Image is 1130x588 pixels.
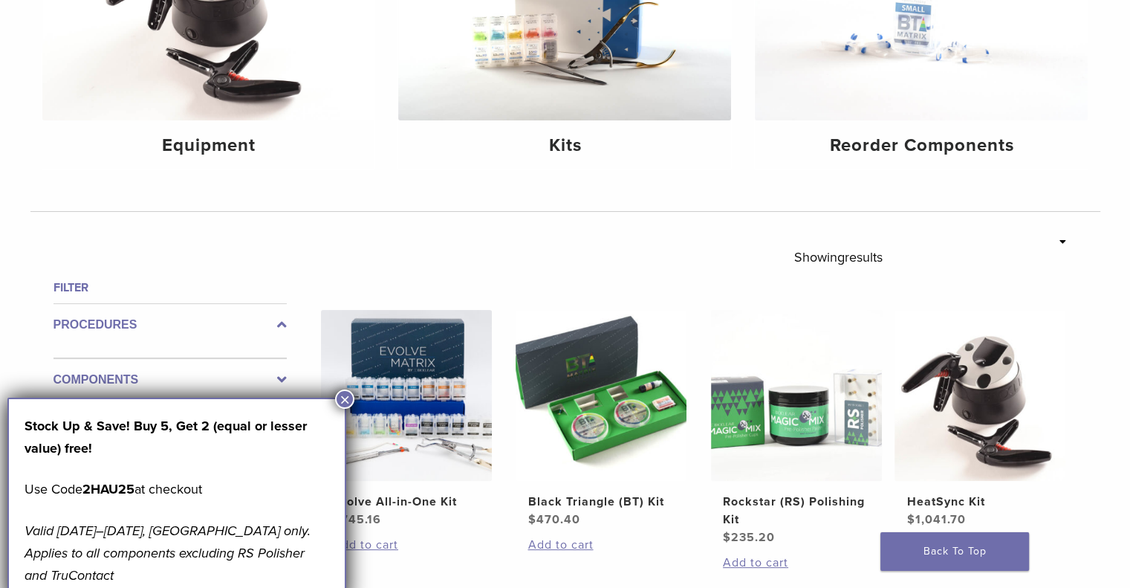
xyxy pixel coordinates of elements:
[723,493,870,529] h2: Rockstar (RS) Polishing Kit
[767,132,1076,159] h4: Reorder Components
[794,242,883,273] p: Showing results
[53,279,287,297] h4: Filter
[333,493,480,511] h2: Evolve All-in-One Kit
[82,481,134,497] strong: 2HAU25
[723,530,775,545] bdi: 235.20
[880,532,1029,571] a: Back To Top
[410,132,719,159] h4: Kits
[321,310,492,481] img: Evolve All-in-One Kit
[527,512,579,527] bdi: 470.40
[335,390,354,409] button: Close
[53,371,287,389] label: Components
[333,512,381,527] bdi: 745.16
[527,493,675,511] h2: Black Triangle (BT) Kit
[894,310,1067,529] a: HeatSync KitHeatSync Kit $1,041.70
[906,493,1053,511] h2: HeatSync Kit
[53,316,287,334] label: Procedures
[710,310,883,546] a: Rockstar (RS) Polishing KitRockstar (RS) Polishing Kit $235.20
[906,512,965,527] bdi: 1,041.70
[25,418,307,456] strong: Stock Up & Save! Buy 5, Get 2 (equal or lesser value) free!
[723,554,870,572] a: Add to cart: “Rockstar (RS) Polishing Kit”
[527,536,675,554] a: Add to cart: “Black Triangle (BT) Kit”
[894,310,1065,481] img: HeatSync Kit
[320,310,493,529] a: Evolve All-in-One KitEvolve All-in-One Kit $745.16
[25,523,311,584] em: Valid [DATE]–[DATE], [GEOGRAPHIC_DATA] only. Applies to all components excluding RS Polisher and ...
[515,310,688,529] a: Black Triangle (BT) KitBlack Triangle (BT) Kit $470.40
[906,512,915,527] span: $
[527,512,536,527] span: $
[54,132,363,159] h4: Equipment
[711,310,882,481] img: Rockstar (RS) Polishing Kit
[25,478,329,500] p: Use Code at checkout
[516,310,686,481] img: Black Triangle (BT) Kit
[723,530,731,545] span: $
[333,536,480,554] a: Add to cart: “Evolve All-in-One Kit”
